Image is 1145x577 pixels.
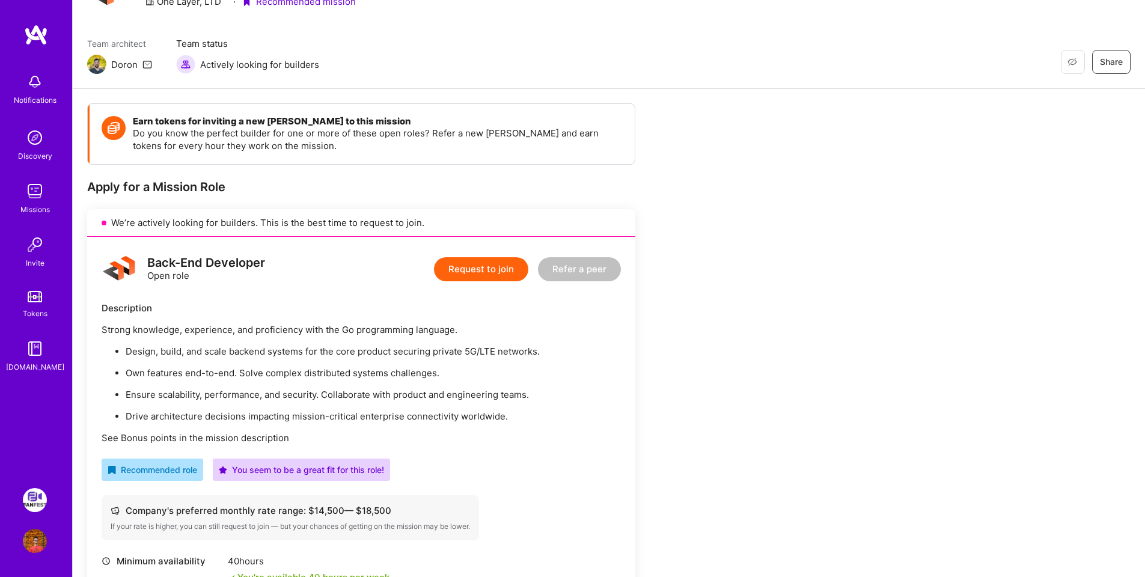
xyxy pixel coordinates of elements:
img: bell [23,70,47,94]
p: See Bonus points in the mission description [102,432,621,444]
div: Recommended role [108,463,197,476]
span: Share [1100,56,1123,68]
img: teamwork [23,179,47,203]
p: Drive architecture decisions impacting mission-critical enterprise connectivity worldwide. [126,410,621,423]
div: Minimum availability [102,555,222,567]
img: tokens [28,291,42,302]
div: Back-End Developer [147,257,265,269]
div: Discovery [18,150,52,162]
div: [DOMAIN_NAME] [6,361,64,373]
i: icon RecommendedBadge [108,466,116,474]
p: Strong knowledge, experience, and proficiency with the Go programming language. [102,323,621,336]
div: Company's preferred monthly rate range: $ 14,500 — $ 18,500 [111,504,470,517]
div: Missions [20,203,50,216]
img: User Avatar [23,529,47,553]
img: Token icon [102,116,126,140]
div: Open role [147,257,265,282]
div: Doron [111,58,138,71]
i: icon EyeClosed [1067,57,1077,67]
p: Own features end-to-end. Solve complex distributed systems challenges. [126,367,621,379]
div: You seem to be a great fit for this role! [219,463,384,476]
div: 40 hours [228,555,389,567]
img: Actively looking for builders [176,55,195,74]
i: icon PurpleStar [219,466,227,474]
img: discovery [23,126,47,150]
img: Team Architect [87,55,106,74]
p: Design, build, and scale backend systems for the core product securing private 5G/LTE networks. [126,345,621,358]
div: Apply for a Mission Role [87,179,635,195]
i: icon Clock [102,557,111,566]
button: Request to join [434,257,528,281]
span: Team architect [87,37,152,50]
button: Share [1092,50,1131,74]
a: User Avatar [20,529,50,553]
div: If your rate is higher, you can still request to join — but your chances of getting on the missio... [111,522,470,531]
div: Tokens [23,307,47,320]
img: logo [24,24,48,46]
i: icon Mail [142,60,152,69]
div: We’re actively looking for builders. This is the best time to request to join. [87,209,635,237]
img: logo [102,251,138,287]
button: Refer a peer [538,257,621,281]
div: Invite [26,257,44,269]
p: Do you know the perfect builder for one or more of these open roles? Refer a new [PERSON_NAME] an... [133,127,623,152]
i: icon Cash [111,506,120,515]
p: Ensure scalability, performance, and security. Collaborate with product and engineering teams. [126,388,621,401]
span: Actively looking for builders [200,58,319,71]
a: FanFest: Media Engagement Platform [20,488,50,512]
img: Invite [23,233,47,257]
span: Team status [176,37,319,50]
div: Description [102,302,621,314]
div: Notifications [14,94,56,106]
h4: Earn tokens for inviting a new [PERSON_NAME] to this mission [133,116,623,127]
img: FanFest: Media Engagement Platform [23,488,47,512]
img: guide book [23,337,47,361]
